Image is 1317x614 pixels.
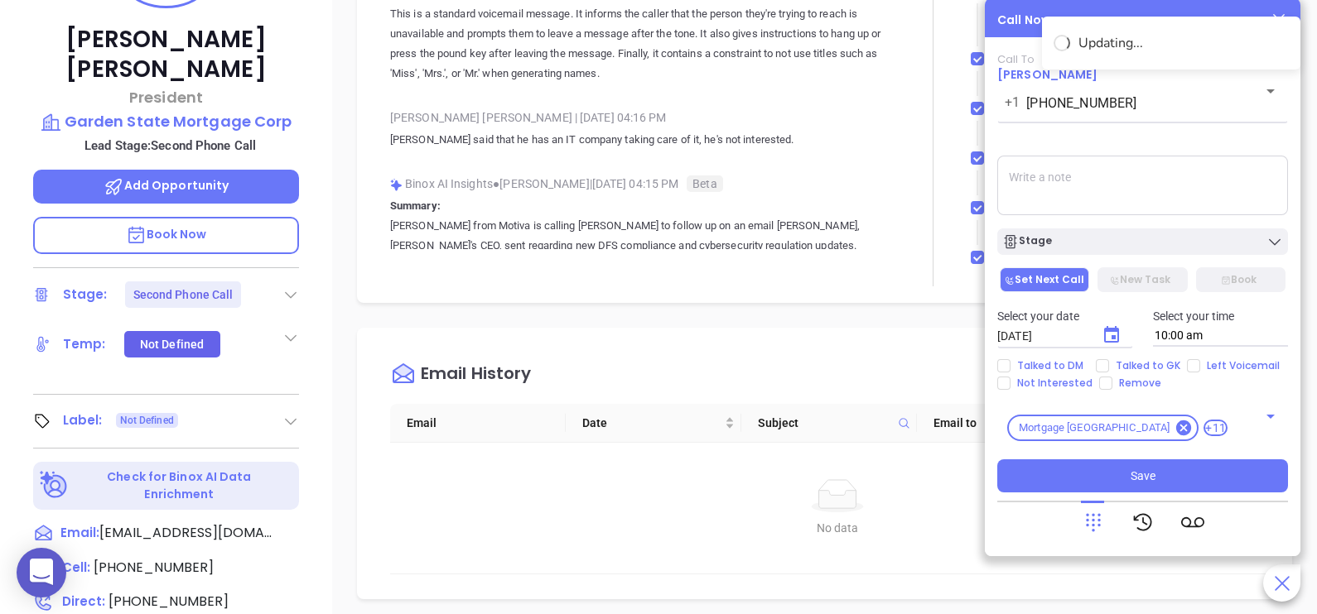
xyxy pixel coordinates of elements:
div: Temp: [63,332,106,357]
span: Talked to DM [1011,359,1090,372]
p: Check for Binox AI Data Enrichment [71,468,287,503]
span: Add Opportunity [104,177,229,194]
span: Save [1131,467,1155,485]
span: Book Now [126,226,207,242]
button: Open [1259,405,1282,428]
div: Stage [1002,233,1052,250]
span: ● [493,177,500,190]
button: New Task [1097,267,1187,292]
div: [PERSON_NAME] [PERSON_NAME] [DATE] 04:16 PM [390,105,897,130]
span: | [575,111,577,124]
th: Email [390,404,566,443]
div: Call Now [997,12,1051,29]
a: Garden State Mortgage Corp [33,110,299,133]
span: Talked to GK [1109,359,1187,372]
span: Subject [758,414,891,432]
span: Not Defined [120,411,174,429]
p: This is a standard voicemail message. It informs the caller that the person they're trying to rea... [390,4,897,84]
div: Stage: [63,282,108,307]
span: +11 [1204,420,1227,437]
button: Set Next Call [1000,267,1089,292]
div: No data [403,519,1271,537]
button: Choose date, selected date is Sep 9, 2025 [1092,315,1131,355]
span: [PHONE_NUMBER] [94,558,214,577]
button: Stage [997,228,1288,255]
div: Email History [421,365,531,387]
p: [PERSON_NAME] [PERSON_NAME] [33,25,299,84]
span: Left Voicemail [1200,359,1286,372]
a: [PERSON_NAME] [997,66,1097,83]
div: Second Phone Call [133,281,234,308]
span: Mortgage [GEOGRAPHIC_DATA] [1009,421,1180,435]
span: Cell : [62,559,90,576]
p: Select your date [997,307,1133,325]
img: svg%3e [390,179,403,191]
p: President [33,86,299,108]
b: Summary: [390,199,441,212]
span: Not Interested [1011,377,1099,390]
div: Not Defined [140,331,204,357]
p: Lead Stage: Second Phone Call [41,135,299,156]
img: Ai-Enrich-DaqCidB-.svg [40,471,69,500]
span: Remove [1112,377,1168,390]
p: +1 [1005,93,1020,113]
input: Enter phone number or name [1026,95,1234,111]
span: Date [582,414,721,432]
button: Open [1259,79,1282,103]
p: [PERSON_NAME] said that he has an IT company taking care of it, he's not interested. [390,130,897,150]
span: Email: [60,523,99,544]
button: Save [997,459,1288,492]
div: Updating... [1078,33,1289,53]
span: Beta [687,175,722,192]
span: [PHONE_NUMBER] [109,592,229,611]
th: Email to [917,404,1093,443]
input: MM/DD/YYYY [997,329,1085,343]
div: Mortgage [GEOGRAPHIC_DATA] [1007,415,1199,441]
span: Call To [997,51,1035,67]
span: Direct : [62,592,105,610]
span: [EMAIL_ADDRESS][DOMAIN_NAME] [99,523,273,543]
div: Binox AI Insights [PERSON_NAME] | [DATE] 04:15 PM [390,171,897,196]
div: Label: [63,408,103,433]
p: [PERSON_NAME] from Motiva is calling [PERSON_NAME] to follow up on an email [PERSON_NAME], [PERSO... [390,216,897,355]
p: Select your time [1153,307,1289,325]
button: Book [1196,267,1286,292]
th: Date [566,404,741,443]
